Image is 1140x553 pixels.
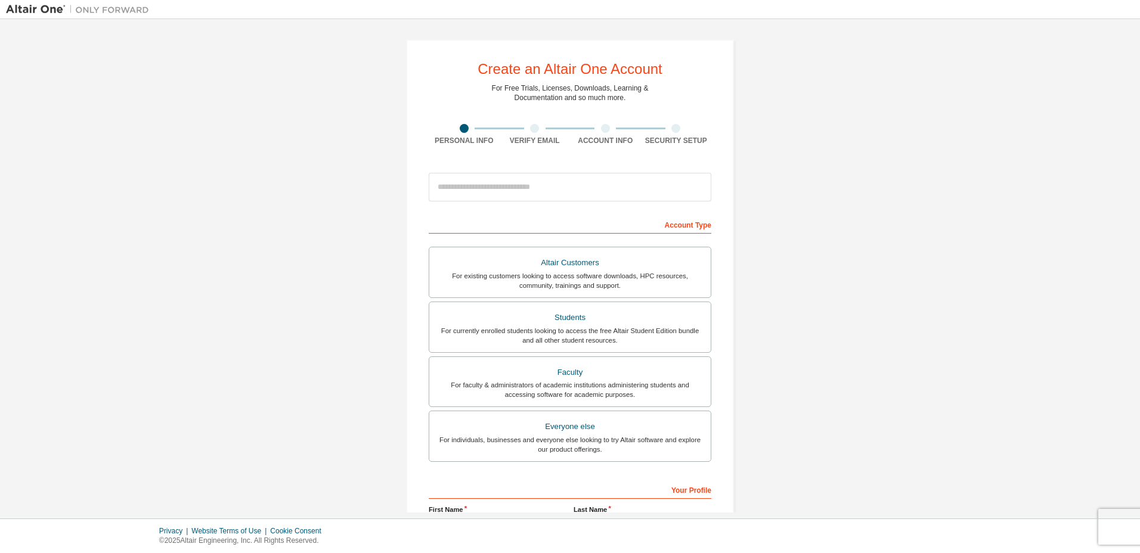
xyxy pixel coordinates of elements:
label: First Name [429,505,566,514]
div: For individuals, businesses and everyone else looking to try Altair software and explore our prod... [436,435,704,454]
div: Verify Email [500,136,571,145]
div: Cookie Consent [270,526,328,536]
img: Altair One [6,4,155,15]
div: Website Terms of Use [191,526,270,536]
div: Students [436,309,704,326]
div: Your Profile [429,480,711,499]
div: Account Type [429,215,711,234]
div: Security Setup [641,136,712,145]
div: Everyone else [436,418,704,435]
div: For faculty & administrators of academic institutions administering students and accessing softwa... [436,380,704,399]
div: Faculty [436,364,704,381]
div: For currently enrolled students looking to access the free Altair Student Edition bundle and all ... [436,326,704,345]
div: Account Info [570,136,641,145]
div: Privacy [159,526,191,536]
p: © 2025 Altair Engineering, Inc. All Rights Reserved. [159,536,329,546]
div: For Free Trials, Licenses, Downloads, Learning & Documentation and so much more. [492,83,649,102]
div: Create an Altair One Account [478,62,662,76]
div: Altair Customers [436,254,704,271]
div: Personal Info [429,136,500,145]
div: For existing customers looking to access software downloads, HPC resources, community, trainings ... [436,271,704,290]
label: Last Name [574,505,711,514]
